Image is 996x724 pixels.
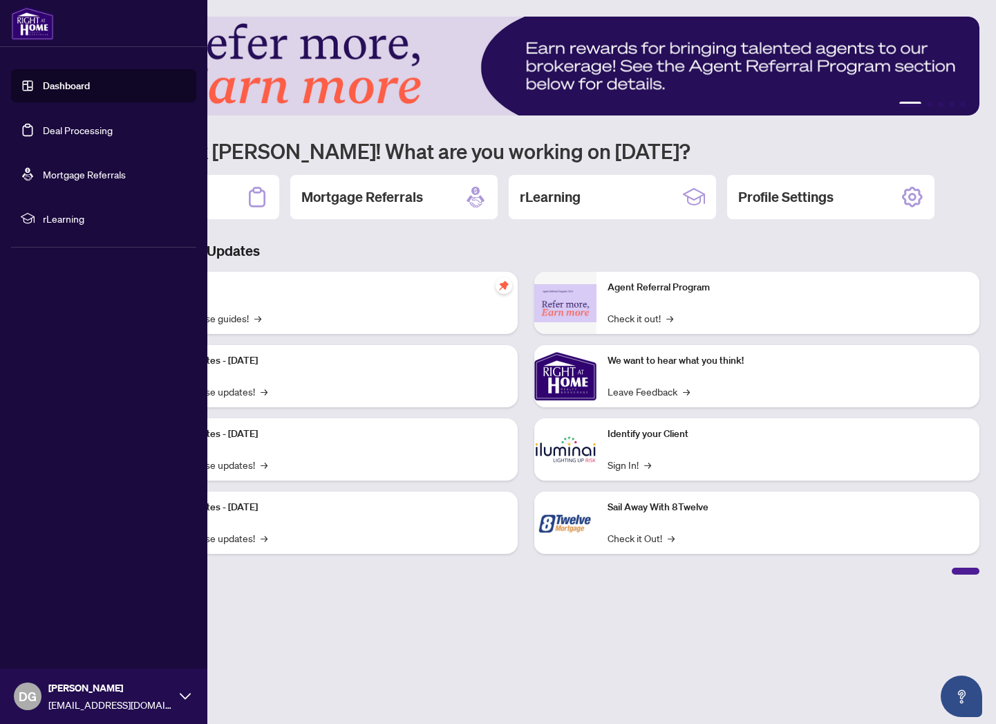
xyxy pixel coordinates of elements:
a: Deal Processing [43,124,113,136]
h1: Welcome back [PERSON_NAME]! What are you working on [DATE]? [72,138,979,164]
span: → [668,530,675,546]
button: 5 [960,102,966,107]
a: Leave Feedback→ [608,384,690,399]
a: Sign In!→ [608,457,651,472]
p: Agent Referral Program [608,280,969,295]
a: Check it out!→ [608,310,673,326]
img: Identify your Client [534,418,596,481]
a: Mortgage Referrals [43,168,126,180]
a: Check it Out!→ [608,530,675,546]
span: → [666,310,673,326]
p: Identify your Client [608,427,969,442]
a: Dashboard [43,80,90,92]
h2: rLearning [520,187,581,207]
span: rLearning [43,211,187,226]
h2: Mortgage Referrals [301,187,423,207]
img: Slide 0 [72,17,979,115]
span: pushpin [496,277,512,294]
h2: Profile Settings [738,187,834,207]
span: [EMAIL_ADDRESS][DOMAIN_NAME] [48,697,173,712]
h3: Brokerage & Industry Updates [72,241,979,261]
span: → [683,384,690,399]
img: Sail Away With 8Twelve [534,492,596,554]
span: [PERSON_NAME] [48,680,173,696]
p: Platform Updates - [DATE] [145,353,507,369]
span: → [644,457,651,472]
img: logo [11,7,54,40]
button: Open asap [941,676,982,717]
p: Platform Updates - [DATE] [145,500,507,515]
span: DG [19,687,37,706]
span: → [261,530,267,546]
button: 3 [938,102,943,107]
img: Agent Referral Program [534,284,596,322]
button: 2 [927,102,932,107]
span: → [254,310,261,326]
p: Platform Updates - [DATE] [145,427,507,442]
button: 1 [899,102,921,107]
p: Sail Away With 8Twelve [608,500,969,515]
p: Self-Help [145,280,507,295]
p: We want to hear what you think! [608,353,969,369]
button: 4 [949,102,955,107]
span: → [261,457,267,472]
img: We want to hear what you think! [534,345,596,407]
span: → [261,384,267,399]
